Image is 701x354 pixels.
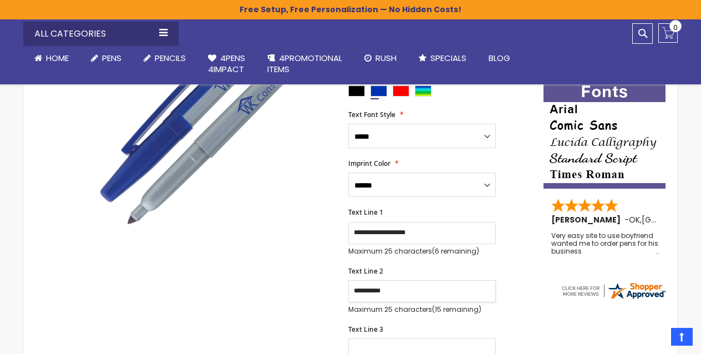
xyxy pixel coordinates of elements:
img: 4pens.com widget logo [560,281,667,301]
a: Home [23,46,80,70]
a: Specials [408,46,478,70]
a: Blog [478,46,521,70]
span: Imprint Color [348,159,390,168]
img: font-personalization-examples [543,82,666,189]
span: Pencils [155,52,186,64]
div: Assorted [415,85,431,97]
p: Maximum 25 characters [348,305,496,314]
a: 4pens.com certificate URL [560,294,667,303]
div: Black [348,85,365,97]
iframe: Google Customer Reviews [609,324,701,354]
span: Text Font Style [348,110,395,119]
div: All Categories [23,22,179,46]
div: Very easy site to use boyfriend wanted me to order pens for his business [551,232,659,256]
p: Maximum 25 characters [348,247,496,256]
span: [PERSON_NAME] [551,214,624,225]
span: 4Pens 4impact [208,52,245,75]
a: 4Pens4impact [197,46,256,82]
span: Specials [430,52,466,64]
a: Pens [80,46,133,70]
span: Text Line 3 [348,325,383,334]
span: 4PROMOTIONAL ITEMS [267,52,342,75]
span: Text Line 1 [348,208,383,217]
span: Blog [489,52,510,64]
span: (6 remaining) [432,246,479,256]
a: 4PROMOTIONALITEMS [256,46,353,82]
a: Rush [353,46,408,70]
span: Home [46,52,69,64]
span: Rush [375,52,397,64]
span: Text Line 2 [348,266,383,276]
span: OK [629,214,640,225]
span: 0 [673,22,678,33]
a: 0 [658,23,678,43]
span: Pens [102,52,121,64]
span: (15 remaining) [432,305,481,314]
div: Red [393,85,409,97]
div: Blue [370,85,387,97]
a: Pencils [133,46,197,70]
